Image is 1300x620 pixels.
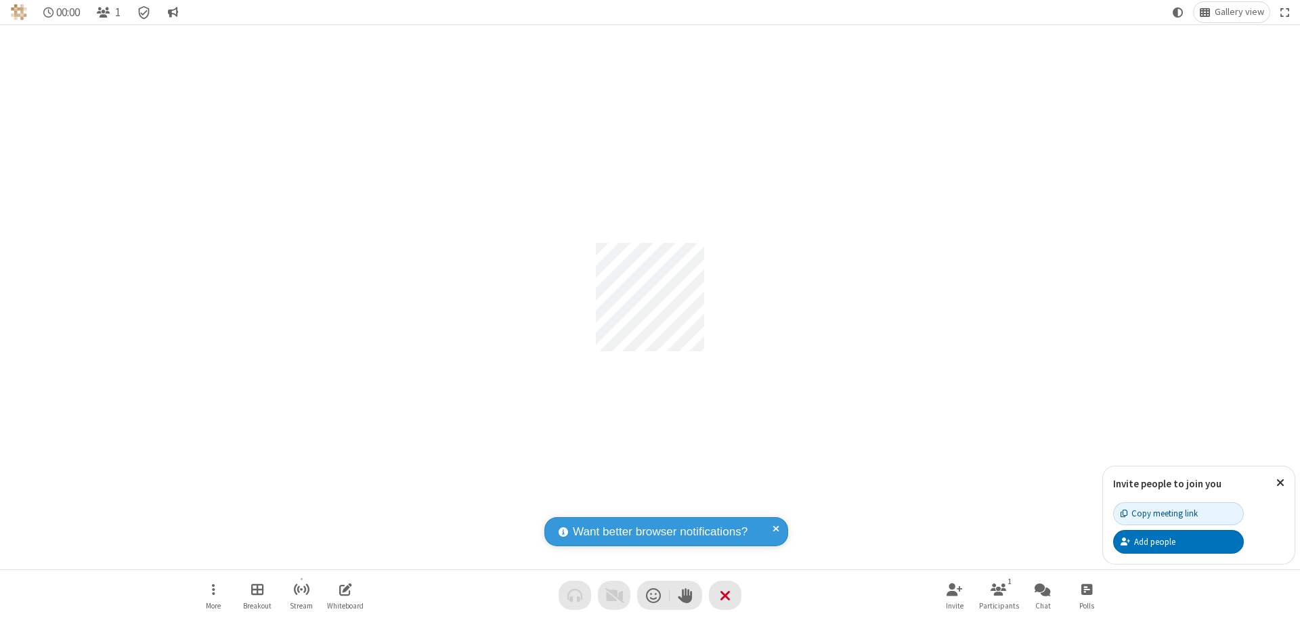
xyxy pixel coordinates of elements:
[290,602,313,610] span: Stream
[1113,477,1221,490] label: Invite people to join you
[1079,602,1094,610] span: Polls
[38,2,86,22] div: Timer
[325,576,366,615] button: Open shared whiteboard
[573,523,747,541] span: Want better browser notifications?
[978,576,1019,615] button: Open participant list
[1035,602,1051,610] span: Chat
[56,6,80,19] span: 00:00
[559,581,591,610] button: Audio problem - check your Internet connection or call by phone
[1194,2,1270,22] button: Change layout
[598,581,630,610] button: Video
[206,602,221,610] span: More
[243,602,272,610] span: Breakout
[1022,576,1063,615] button: Open chat
[934,576,975,615] button: Invite participants (⌘+Shift+I)
[946,602,963,610] span: Invite
[162,2,183,22] button: Conversation
[281,576,322,615] button: Start streaming
[637,581,670,610] button: Send a reaction
[1066,576,1107,615] button: Open poll
[91,2,126,22] button: Open participant list
[709,581,741,610] button: End or leave meeting
[237,576,278,615] button: Manage Breakout Rooms
[327,602,364,610] span: Whiteboard
[193,576,234,615] button: Open menu
[1266,466,1295,500] button: Close popover
[115,6,121,19] span: 1
[1121,507,1198,520] div: Copy meeting link
[1167,2,1189,22] button: Using system theme
[1215,7,1264,18] span: Gallery view
[131,2,157,22] div: Meeting details Encryption enabled
[1113,502,1244,525] button: Copy meeting link
[670,581,702,610] button: Raise hand
[979,602,1019,610] span: Participants
[11,4,27,20] img: QA Selenium DO NOT DELETE OR CHANGE
[1275,2,1295,22] button: Fullscreen
[1113,530,1244,553] button: Add people
[1004,575,1016,588] div: 1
